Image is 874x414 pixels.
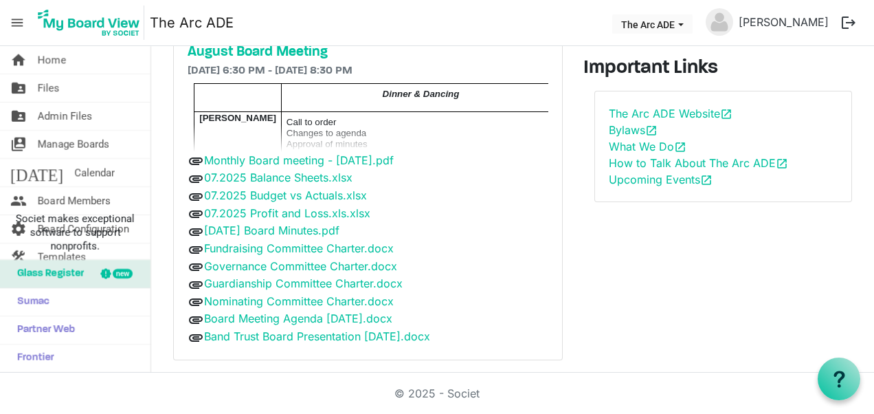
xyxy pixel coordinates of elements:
span: attachment [188,224,204,240]
span: Glass Register [10,260,84,287]
span: Calendar [74,159,115,186]
span: Approval of minutes [287,139,368,149]
span: attachment [188,153,204,169]
span: Home [38,46,66,74]
a: The Arc ADE Websiteopen_in_new [609,107,732,120]
span: open_in_new [720,108,732,120]
a: Band Trust Board Presentation [DATE].docx [204,329,430,343]
span: attachment [188,206,204,222]
span: people [10,187,27,215]
span: open_in_new [645,124,658,137]
a: Upcoming Eventsopen_in_new [609,173,713,186]
span: Partner Web [10,316,75,344]
a: Fundraising Committee Charter.docx [204,241,394,255]
button: logout [834,8,863,37]
a: Governance Committee Charter.docx [204,259,397,273]
a: The Arc ADE [150,9,234,36]
span: Manage Boards [38,131,109,158]
span: folder_shared [10,102,27,130]
a: How to Talk About The Arc ADEopen_in_new [609,156,788,170]
img: My Board View Logo [34,6,144,40]
span: Societ makes exceptional software to support nonprofits. [6,212,144,253]
span: [DATE] [10,159,63,186]
a: 07.2025 Balance Sheets.xlsx [204,171,352,184]
a: 07.2025 Profit and Loss.xls.xlsx [204,206,370,220]
div: new [113,269,133,279]
span: open_in_new [776,157,788,170]
a: 07.2025 Budget vs Actuals.xlsx [204,188,367,202]
a: Board Meeting Agenda [DATE].docx [204,312,392,325]
span: Frontier [10,345,54,372]
a: Bylawsopen_in_new [609,123,658,137]
a: © 2025 - Societ [394,386,480,400]
a: [DATE] Board Minutes.pdf [204,224,339,237]
span: attachment [188,241,204,258]
span: attachment [188,276,204,293]
span: attachment [188,329,204,346]
span: folder_shared [10,74,27,102]
span: switch_account [10,131,27,158]
span: open_in_new [674,141,686,153]
span: Changes to agenda [287,128,366,138]
span: Files [38,74,60,102]
span: Board Members [38,187,111,215]
a: August Board Meeting [188,44,548,61]
a: My Board View Logo [34,6,150,40]
span: open_in_new [700,174,713,186]
a: Nominating Committee Charter.docx [204,294,394,308]
span: [PERSON_NAME] [199,113,276,123]
span: attachment [188,171,204,187]
span: attachment [188,188,204,205]
span: home [10,46,27,74]
span: attachment [188,312,204,328]
a: Monthly Board meeting - [DATE].pdf [204,153,394,167]
a: Guardianship Committee Charter.docx [204,276,403,290]
button: The Arc ADE dropdownbutton [612,14,693,34]
img: no-profile-picture.svg [706,8,733,36]
span: Dinner & Dancing [383,89,460,99]
a: [PERSON_NAME] [733,8,834,36]
span: attachment [188,259,204,275]
span: Call to order [287,117,337,127]
span: Admin Files [38,102,92,130]
a: What We Doopen_in_new [609,140,686,153]
span: menu [4,10,30,36]
h3: Important Links [583,57,864,80]
span: Sumac [10,288,49,316]
span: attachment [188,294,204,310]
h6: [DATE] 6:30 PM - [DATE] 8:30 PM [188,65,548,78]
